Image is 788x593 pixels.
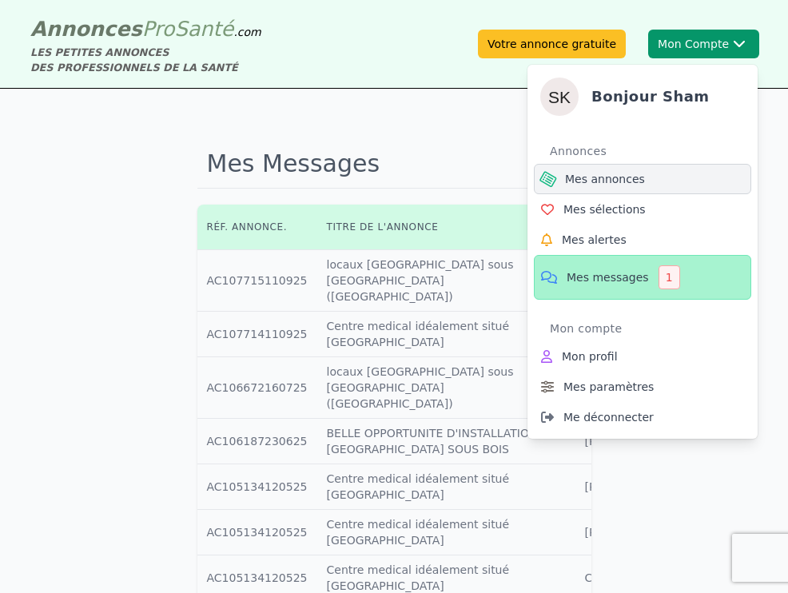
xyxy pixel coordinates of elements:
[563,409,654,425] span: Me déconnecter
[30,17,142,41] span: Annonces
[550,316,751,341] div: Mon compte
[478,30,626,58] a: Votre annonce gratuite
[565,171,645,187] span: Mes annonces
[197,357,317,419] td: AC106672160725
[197,419,317,464] td: AC106187230625
[534,255,751,300] a: Mes messages1
[142,17,175,41] span: Pro
[197,205,317,250] th: Réf. annonce.
[534,194,751,225] a: Mes sélections
[317,357,575,419] td: locaux [GEOGRAPHIC_DATA] sous [GEOGRAPHIC_DATA] ([GEOGRAPHIC_DATA])
[197,312,317,357] td: AC107714110925
[534,164,751,194] a: Mes annonces
[563,201,646,217] span: Mes sélections
[534,372,751,402] a: Mes paramètres
[563,379,654,395] span: Mes paramètres
[648,30,759,58] button: Mon CompteshamBonjour shamAnnoncesMes annoncesMes sélectionsMes alertesMes messages1Mon compteMon...
[540,78,579,116] img: sham
[591,86,709,108] h4: Bonjour sham
[562,232,627,248] span: Mes alertes
[197,140,591,189] h1: Mes Messages
[317,510,575,555] td: Centre medical idéalement situé [GEOGRAPHIC_DATA]
[550,138,751,164] div: Annonces
[197,464,317,510] td: AC105134120525
[575,464,687,510] td: [PERSON_NAME]
[534,341,751,372] a: Mon profil
[317,205,575,250] th: Titre de l'annonce
[197,510,317,555] td: AC105134120525
[30,17,261,41] a: AnnoncesProSanté.com
[197,250,317,312] td: AC107715110925
[233,26,261,38] span: .com
[575,419,687,464] td: [PERSON_NAME]
[575,510,687,555] td: [PERSON_NAME]
[659,265,680,289] div: 1
[174,17,233,41] span: Santé
[534,402,751,432] a: Me déconnecter
[317,464,575,510] td: Centre medical idéalement situé [GEOGRAPHIC_DATA]
[562,348,618,364] span: Mon profil
[317,250,575,312] td: locaux [GEOGRAPHIC_DATA] sous [GEOGRAPHIC_DATA] ([GEOGRAPHIC_DATA])
[317,419,575,464] td: BELLE OPPORTUNITE D'INSTALLATION [GEOGRAPHIC_DATA] SOUS BOIS
[317,312,575,357] td: Centre medical idéalement situé [GEOGRAPHIC_DATA]
[567,269,649,285] span: Mes messages
[30,45,261,75] div: LES PETITES ANNONCES DES PROFESSIONNELS DE LA SANTÉ
[534,225,751,255] a: Mes alertes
